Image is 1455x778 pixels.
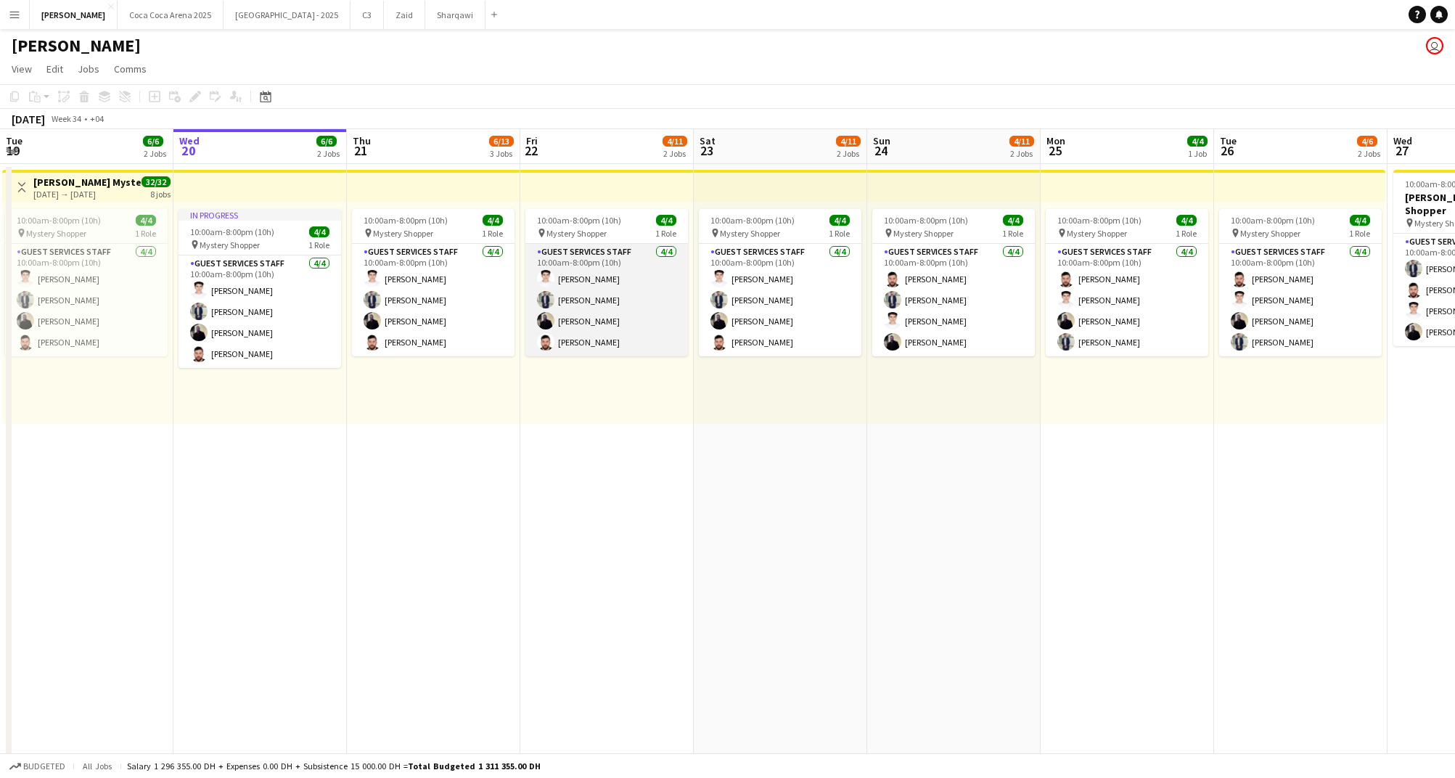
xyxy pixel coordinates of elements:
[224,1,351,29] button: [GEOGRAPHIC_DATA] - 2025
[1176,215,1197,226] span: 4/4
[12,35,141,57] h1: [PERSON_NAME]
[200,239,260,250] span: Mystery Shopper
[525,244,688,356] app-card-role: Guest Services Staff4/410:00am-8:00pm (10h)[PERSON_NAME][PERSON_NAME][PERSON_NAME][PERSON_NAME]
[352,244,515,356] app-card-role: Guest Services Staff4/410:00am-8:00pm (10h)[PERSON_NAME][PERSON_NAME][PERSON_NAME][PERSON_NAME]
[12,112,45,126] div: [DATE]
[41,60,69,78] a: Edit
[78,62,99,75] span: Jobs
[710,215,795,226] span: 10:00am-8:00pm (10h)
[1044,142,1065,159] span: 25
[829,228,850,239] span: 1 Role
[1067,228,1127,239] span: Mystery Shopper
[490,148,513,159] div: 3 Jobs
[352,209,515,356] app-job-card: 10:00am-8:00pm (10h)4/4 Mystery Shopper1 RoleGuest Services Staff4/410:00am-8:00pm (10h)[PERSON_N...
[1046,209,1208,356] app-job-card: 10:00am-8:00pm (10h)4/4 Mystery Shopper1 RoleGuest Services Staff4/410:00am-8:00pm (10h)[PERSON_N...
[720,228,780,239] span: Mystery Shopper
[118,1,224,29] button: Coca Coca Arena 2025
[127,761,541,771] div: Salary 1 296 355.00 DH + Expenses 0.00 DH + Subsistence 15 000.00 DH =
[697,142,716,159] span: 23
[425,1,485,29] button: Sharqawi
[150,187,171,200] div: 8 jobs
[23,761,65,771] span: Budgeted
[893,228,954,239] span: Mystery Shopper
[482,228,503,239] span: 1 Role
[33,176,142,189] h3: [PERSON_NAME] Mystery Shopper
[190,226,274,237] span: 10:00am-8:00pm (10h)
[308,239,329,250] span: 1 Role
[663,148,686,159] div: 2 Jobs
[26,228,86,239] span: Mystery Shopper
[1231,215,1315,226] span: 10:00am-8:00pm (10h)
[1391,142,1412,159] span: 27
[884,215,968,226] span: 10:00am-8:00pm (10h)
[546,228,607,239] span: Mystery Shopper
[655,228,676,239] span: 1 Role
[1393,134,1412,147] span: Wed
[1057,215,1142,226] span: 10:00am-8:00pm (10h)
[1240,228,1300,239] span: Mystery Shopper
[1009,136,1034,147] span: 4/11
[353,134,371,147] span: Thu
[1046,134,1065,147] span: Mon
[1350,215,1370,226] span: 4/4
[7,758,67,774] button: Budgeted
[699,209,861,356] app-job-card: 10:00am-8:00pm (10h)4/4 Mystery Shopper1 RoleGuest Services Staff4/410:00am-8:00pm (10h)[PERSON_N...
[1219,209,1382,356] app-job-card: 10:00am-8:00pm (10h)4/4 Mystery Shopper1 RoleGuest Services Staff4/410:00am-8:00pm (10h)[PERSON_N...
[80,761,115,771] span: All jobs
[836,136,861,147] span: 4/11
[5,209,168,356] div: 10:00am-8:00pm (10h)4/4 Mystery Shopper1 RoleGuest Services Staff4/410:00am-8:00pm (10h)[PERSON_N...
[1426,37,1443,54] app-user-avatar: Kate Oliveros
[873,134,890,147] span: Sun
[72,60,105,78] a: Jobs
[526,134,538,147] span: Fri
[525,209,688,356] app-job-card: 10:00am-8:00pm (10h)4/4 Mystery Shopper1 RoleGuest Services Staff4/410:00am-8:00pm (10h)[PERSON_N...
[1010,148,1033,159] div: 2 Jobs
[1219,244,1382,356] app-card-role: Guest Services Staff4/410:00am-8:00pm (10h)[PERSON_NAME][PERSON_NAME][PERSON_NAME][PERSON_NAME]
[656,215,676,226] span: 4/4
[90,113,104,124] div: +04
[872,244,1035,356] app-card-role: Guest Services Staff4/410:00am-8:00pm (10h)[PERSON_NAME][PERSON_NAME][PERSON_NAME][PERSON_NAME]
[524,142,538,159] span: 22
[1358,148,1380,159] div: 2 Jobs
[177,142,200,159] span: 20
[1218,142,1237,159] span: 26
[537,215,621,226] span: 10:00am-8:00pm (10h)
[1220,134,1237,147] span: Tue
[1176,228,1197,239] span: 1 Role
[143,136,163,147] span: 6/6
[1046,244,1208,356] app-card-role: Guest Services Staff4/410:00am-8:00pm (10h)[PERSON_NAME][PERSON_NAME][PERSON_NAME][PERSON_NAME]
[351,142,371,159] span: 21
[351,1,384,29] button: C3
[6,134,22,147] span: Tue
[136,215,156,226] span: 4/4
[483,215,503,226] span: 4/4
[364,215,448,226] span: 10:00am-8:00pm (10h)
[1188,148,1207,159] div: 1 Job
[114,62,147,75] span: Comms
[872,209,1035,356] app-job-card: 10:00am-8:00pm (10h)4/4 Mystery Shopper1 RoleGuest Services Staff4/410:00am-8:00pm (10h)[PERSON_N...
[837,148,860,159] div: 2 Jobs
[699,244,861,356] app-card-role: Guest Services Staff4/410:00am-8:00pm (10h)[PERSON_NAME][PERSON_NAME][PERSON_NAME][PERSON_NAME]
[408,761,541,771] span: Total Budgeted 1 311 355.00 DH
[373,228,433,239] span: Mystery Shopper
[309,226,329,237] span: 4/4
[384,1,425,29] button: Zaid
[700,134,716,147] span: Sat
[1002,228,1023,239] span: 1 Role
[46,62,63,75] span: Edit
[1003,215,1023,226] span: 4/4
[4,142,22,159] span: 19
[179,209,341,368] app-job-card: In progress10:00am-8:00pm (10h)4/4 Mystery Shopper1 RoleGuest Services Staff4/410:00am-8:00pm (10...
[489,136,514,147] span: 6/13
[17,215,101,226] span: 10:00am-8:00pm (10h)
[33,189,142,200] div: [DATE] → [DATE]
[317,148,340,159] div: 2 Jobs
[135,228,156,239] span: 1 Role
